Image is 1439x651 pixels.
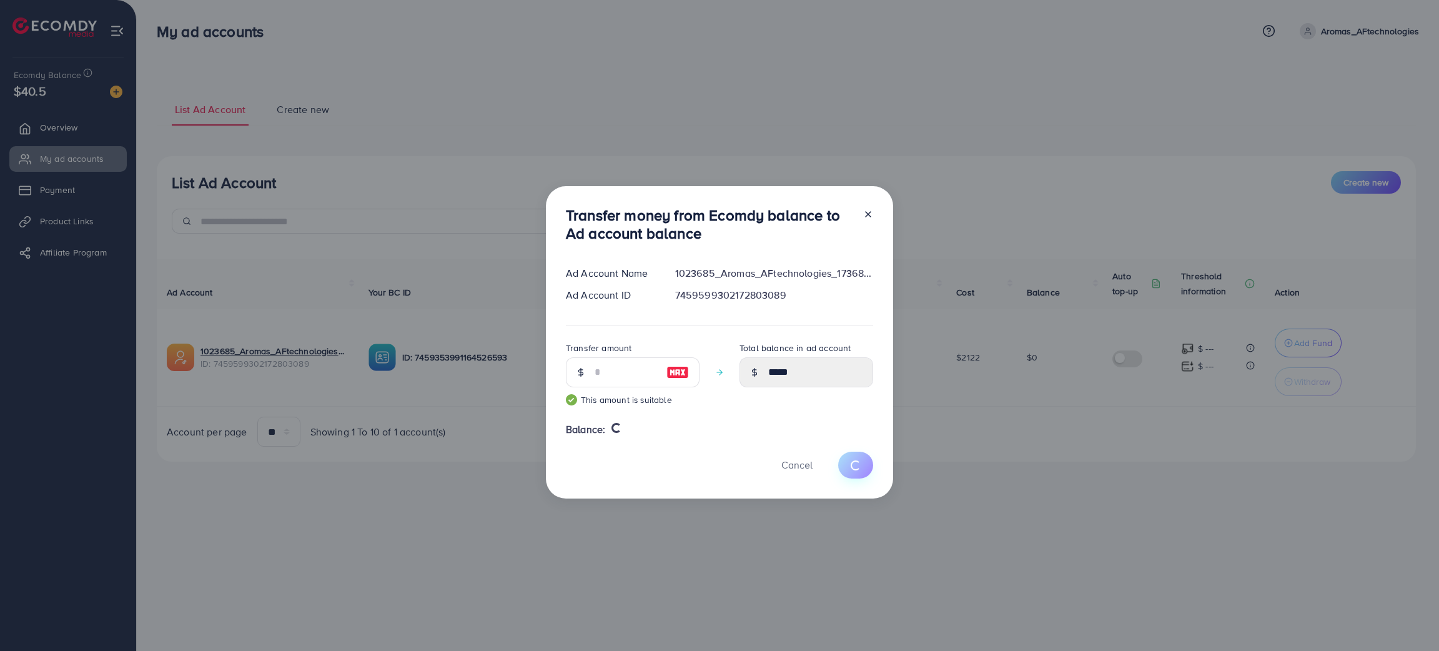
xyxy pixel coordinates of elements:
span: Balance: [566,422,605,437]
div: 1023685_Aromas_AFtechnologies_1736823312700 [665,266,883,281]
div: 7459599302172803089 [665,288,883,302]
h3: Transfer money from Ecomdy balance to Ad account balance [566,206,853,242]
span: Cancel [781,458,813,472]
label: Total balance in ad account [739,342,851,354]
button: Cancel [766,452,828,479]
iframe: Chat [1386,595,1430,642]
label: Transfer amount [566,342,631,354]
div: Ad Account Name [556,266,665,281]
div: Ad Account ID [556,288,665,302]
img: guide [566,394,577,405]
img: image [666,365,689,380]
small: This amount is suitable [566,394,700,406]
